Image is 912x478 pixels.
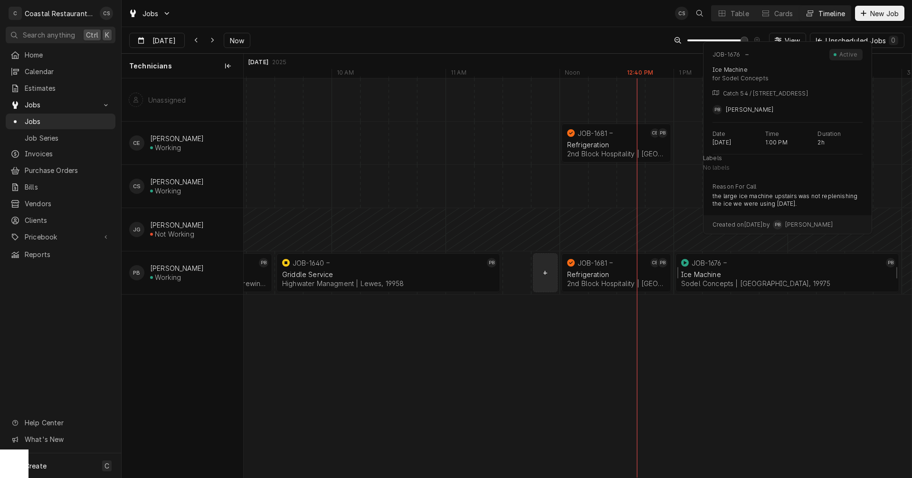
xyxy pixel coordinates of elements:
span: Technicians [129,61,172,71]
div: JG [129,222,144,237]
div: Carlos Espin's Avatar [129,135,144,151]
div: Working [155,143,181,152]
div: Active [838,51,859,58]
div: PB [658,258,667,268]
button: Now [224,33,250,48]
div: JOB-1681 [578,259,607,267]
span: Jobs [25,100,96,110]
a: Go to What's New [6,431,115,447]
div: PB [129,265,144,280]
div: 2nd Block Hospitality | [GEOGRAPHIC_DATA], 19971 [567,279,665,287]
span: [PERSON_NAME] [785,221,833,229]
div: JOB-1676 [712,51,740,58]
span: Invoices [25,149,111,159]
div: Phill Blush's Avatar [712,105,722,115]
a: Estimates [6,80,115,96]
div: PB [487,258,496,268]
div: Cards [774,9,793,19]
div: PB [886,258,895,268]
div: [PERSON_NAME] [150,134,204,143]
div: 11 AM [446,69,471,79]
div: Unassigned [148,96,186,104]
span: No labels [703,164,730,175]
div: Noon [560,69,585,79]
label: 12:40 PM [627,69,653,76]
span: Clients [25,215,111,225]
div: CE [650,128,660,138]
div: Phill Blush's Avatar [487,258,496,268]
p: [DATE] [712,139,731,146]
div: for Sodel Concepts [712,75,863,82]
span: Help Center [25,418,110,428]
span: Vendors [25,199,111,209]
span: View [783,36,802,46]
span: What's New [25,434,110,444]
span: Calendar [25,67,111,76]
div: 10 AM [332,69,359,79]
div: JOB-1640 [293,259,324,267]
a: Job Series [6,130,115,146]
div: PB [773,220,782,229]
a: Vendors [6,196,115,211]
span: Jobs [25,116,111,126]
div: Working [155,273,181,281]
div: Chris Sockriter's Avatar [100,7,113,20]
p: Date [712,130,726,138]
a: Reports [6,247,115,262]
a: Go to Pricebook [6,229,115,245]
div: JOB-1681 [578,129,607,137]
p: Catch 54 / [STREET_ADDRESS] [723,90,808,97]
div: Not Working [155,230,194,238]
p: Reason For Call [712,183,756,191]
span: Created on [DATE] by [712,221,770,229]
span: Ctrl [86,30,98,40]
div: Ice Machine [712,66,748,74]
a: Jobs [6,114,115,129]
a: Clients [6,212,115,228]
div: Working [155,187,181,195]
div: Sodel Concepts | [GEOGRAPHIC_DATA], 19975 [681,279,893,287]
div: 0 [891,35,896,45]
div: 1 PM [674,69,697,79]
div: James Gatton's Avatar [129,222,144,237]
div: Ice Machine [681,270,893,278]
div: CS [100,7,113,20]
div: Coastal Restaurant Repair [25,9,95,19]
span: Bills [25,182,111,192]
p: Labels [703,154,722,162]
div: normal [244,78,912,478]
div: [PERSON_NAME] [150,221,204,229]
p: the large ice machine upstairs was not replenishing the ice we were using [DATE]. [712,192,863,208]
div: [PERSON_NAME] [150,264,204,272]
div: Griddle Service [282,270,494,278]
span: Search anything [23,30,75,40]
div: Highwater Managment | Lewes, 19958 [282,279,494,287]
div: 2025 [272,58,287,66]
div: Chris Sockriter's Avatar [129,179,144,194]
div: [DATE] [248,58,268,66]
div: Phill Blush's Avatar [658,128,667,138]
button: View [769,33,807,48]
div: Phill Blush's Avatar [773,220,782,229]
div: [PERSON_NAME] [150,178,204,186]
span: K [105,30,109,40]
div: JOB-1676 [692,259,721,267]
button: New Job [855,6,904,21]
div: Table [731,9,749,19]
div: Unscheduled Jobs [826,36,898,46]
div: Technicians column. SPACE for context menu [122,54,243,78]
button: Open search [692,6,707,21]
span: New Job [868,9,901,19]
div: CS [129,179,144,194]
span: Reports [25,249,111,259]
p: 1:00 PM [765,139,788,146]
div: Carlos Espin's Avatar [650,128,660,138]
button: Unscheduled Jobs0 [810,33,904,48]
a: Bills [6,179,115,195]
span: Estimates [25,83,111,93]
a: Invoices [6,146,115,162]
div: Chris Sockriter's Avatar [675,7,688,20]
div: Refrigeration [567,141,665,149]
div: PB [658,128,667,138]
span: Pricebook [25,232,96,242]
